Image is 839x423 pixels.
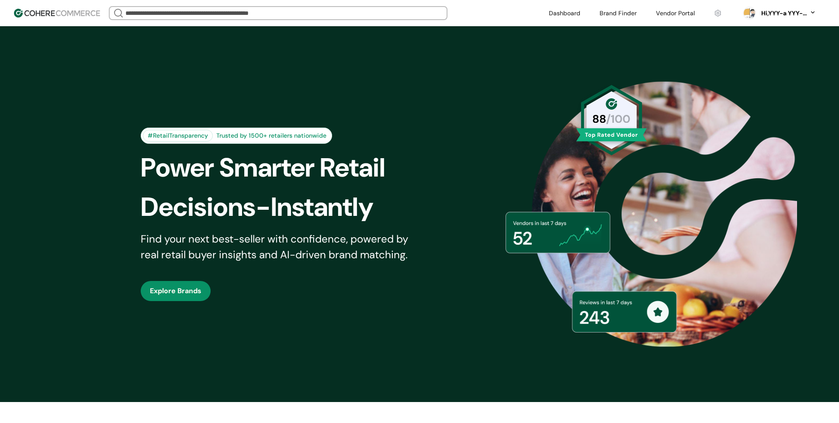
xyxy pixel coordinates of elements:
[141,187,434,227] div: Decisions-Instantly
[14,9,100,17] img: Cohere Logo
[141,148,434,187] div: Power Smarter Retail
[141,281,211,301] button: Explore Brands
[759,9,816,18] button: Hi,YYY-a YYY-aa
[743,7,756,20] svg: 0 percent
[759,9,808,18] div: Hi, YYY-a YYY-aa
[143,130,213,142] div: #RetailTransparency
[213,131,330,140] div: Trusted by 1500+ retailers nationwide
[141,231,419,263] div: Find your next best-seller with confidence, powered by real retail buyer insights and AI-driven b...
